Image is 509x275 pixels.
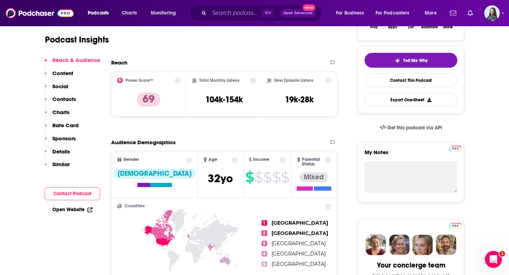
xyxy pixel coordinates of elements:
span: Gender [123,157,139,162]
div: Search podcasts, credits, & more... [196,5,328,21]
p: Reach & Audience [52,57,100,63]
img: Sydney Profile [366,235,386,255]
span: New [303,4,315,11]
div: Mixed [299,172,328,182]
h2: Power Score™ [126,78,153,83]
p: Details [52,148,70,155]
button: open menu [420,7,446,19]
span: For Podcasters [376,8,410,18]
span: Podcasts [88,8,109,18]
p: Similar [52,161,70,168]
h3: 104k-154k [205,94,243,105]
button: Similar [45,161,70,174]
button: Export One-Sheet [365,93,457,107]
input: Search podcasts, credits, & more... [209,7,261,19]
div: Share [443,25,453,29]
a: Open Website [52,207,92,213]
button: Open AdvancedNew [280,9,316,17]
span: Charts [122,8,137,18]
img: Podchaser - Follow, Share and Rate Podcasts [6,6,74,20]
div: [DEMOGRAPHIC_DATA] [113,169,196,179]
span: Income [253,157,269,162]
button: Content [45,70,73,83]
button: open menu [331,7,373,19]
span: 32 yo [208,172,233,185]
button: Contacts [45,96,76,109]
h2: Audience Demographics [111,139,176,146]
button: open menu [146,7,185,19]
img: Podchaser Pro [449,146,462,151]
img: Jon Profile [436,235,456,255]
span: 3 [262,241,267,246]
span: $ [254,172,263,183]
a: Get this podcast via API [374,119,448,136]
button: Charts [45,109,69,122]
span: [GEOGRAPHIC_DATA] [271,261,326,267]
h1: Podcast Insights [45,34,109,45]
a: Pro website [449,145,462,151]
span: [GEOGRAPHIC_DATA] [271,230,328,236]
button: tell me why sparkleTell Me Why [365,53,457,68]
h2: Total Monthly Listens [199,78,239,83]
span: [GEOGRAPHIC_DATA] [271,251,326,257]
button: Reach & Audience [45,57,100,70]
label: My Notes [365,149,457,161]
button: Rate Card [45,122,79,135]
p: Charts [52,109,69,116]
span: [GEOGRAPHIC_DATA] [271,240,326,247]
span: 5 [262,261,267,267]
span: [GEOGRAPHIC_DATA] [271,220,328,226]
span: For Business [336,8,364,18]
span: $ [272,172,280,183]
span: 2 [262,230,267,236]
button: Social [45,83,68,96]
span: Get this podcast via API [387,125,442,131]
span: Monitoring [151,8,176,18]
button: open menu [371,7,420,19]
span: $ [281,172,289,183]
iframe: Intercom live chat [485,251,502,268]
div: List [408,25,414,29]
span: Parental Status [302,157,324,167]
div: Play [370,25,378,29]
a: Charts [117,7,141,19]
span: $ [245,172,254,183]
img: Barbara Profile [389,235,410,255]
img: User Profile [484,5,500,21]
span: Logged in as brookefortierpr [484,5,500,21]
button: Show profile menu [484,5,500,21]
span: ⌘ K [261,9,274,18]
span: Tell Me Why [403,58,428,63]
span: Countries [125,204,145,208]
button: Details [45,148,70,161]
span: 4 [262,251,267,257]
button: Sponsors [45,135,76,148]
span: Open Advanced [283,11,313,15]
img: Jules Profile [412,235,433,255]
p: Content [52,70,73,77]
h3: 19k-28k [285,94,314,105]
img: Podchaser Pro [449,223,462,229]
a: Show notifications dropdown [447,7,459,19]
p: Sponsors [52,135,76,142]
h2: Reach [111,59,127,66]
img: tell me why sparkle [395,58,400,63]
span: Age [208,157,217,162]
div: Apps [388,25,397,29]
p: Rate Card [52,122,79,129]
a: Pro website [449,222,462,229]
span: More [425,8,437,18]
a: Show notifications dropdown [465,7,476,19]
a: Contact This Podcast [365,73,457,87]
span: 1 [499,251,505,257]
p: Social [52,83,68,90]
button: Contact Podcast [45,187,100,200]
h2: New Episode Listens [274,78,313,83]
span: $ [263,172,271,183]
div: Bookmark [421,25,438,29]
span: 1 [262,220,267,226]
button: open menu [83,7,118,19]
div: Your concierge team [377,261,445,270]
p: Contacts [52,96,76,102]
